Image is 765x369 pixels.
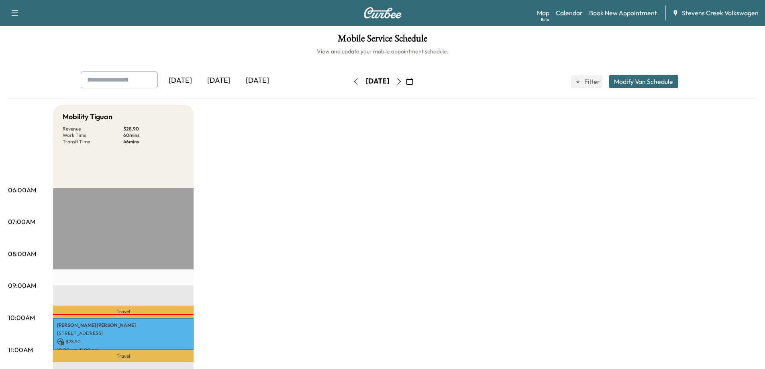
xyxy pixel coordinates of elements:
[609,75,678,88] button: Modify Van Schedule
[8,185,36,195] p: 06:00AM
[589,8,657,18] a: Book New Appointment
[541,16,549,22] div: Beta
[8,281,36,290] p: 09:00AM
[238,71,277,90] div: [DATE]
[8,34,757,47] h1: Mobile Service Schedule
[123,132,184,139] p: 60 mins
[63,132,123,139] p: Work Time
[366,76,389,86] div: [DATE]
[8,217,35,226] p: 07:00AM
[123,126,184,132] p: $ 28.90
[63,126,123,132] p: Revenue
[57,338,190,345] p: $ 28.90
[53,306,194,318] p: Travel
[8,313,35,322] p: 10:00AM
[8,249,36,259] p: 08:00AM
[556,8,583,18] a: Calendar
[8,345,33,355] p: 11:00AM
[123,139,184,145] p: 46 mins
[200,71,238,90] div: [DATE]
[571,75,602,88] button: Filter
[584,77,599,86] span: Filter
[363,7,402,18] img: Curbee Logo
[53,350,194,362] p: Travel
[682,8,759,18] span: Stevens Creek Volkswagen
[8,47,757,55] h6: View and update your mobile appointment schedule.
[57,330,190,336] p: [STREET_ADDRESS]
[63,111,112,122] h5: Mobility Tiguan
[63,139,123,145] p: Transit Time
[57,322,190,328] p: [PERSON_NAME] [PERSON_NAME]
[537,8,549,18] a: MapBeta
[161,71,200,90] div: [DATE]
[57,347,190,353] p: 10:00 am - 11:00 am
